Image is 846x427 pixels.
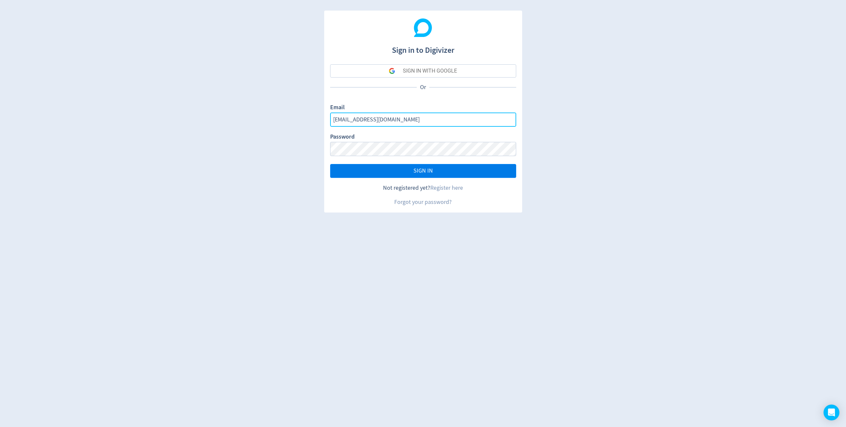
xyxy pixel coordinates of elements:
[330,164,516,178] button: SIGN IN
[330,103,345,113] label: Email
[414,18,432,37] img: Digivizer Logo
[824,405,839,420] div: Open Intercom Messenger
[430,184,463,192] a: Register here
[330,39,516,56] h1: Sign in to Digivizer
[403,64,457,78] div: SIGN IN WITH GOOGLE
[330,133,355,142] label: Password
[417,83,429,91] p: Or
[413,168,433,174] span: SIGN IN
[330,64,516,78] button: SIGN IN WITH GOOGLE
[394,198,452,206] a: Forgot your password?
[330,184,516,192] div: Not registered yet?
